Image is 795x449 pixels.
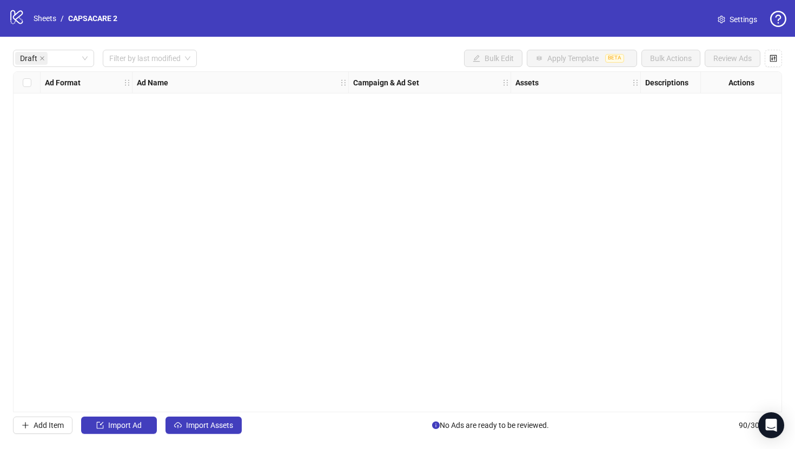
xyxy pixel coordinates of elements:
button: Add Item [13,417,72,434]
a: Sheets [31,12,58,24]
button: Bulk Edit [464,50,522,67]
span: Draft [15,52,48,65]
span: holder [131,79,138,86]
span: Import Ad [108,421,142,430]
button: Apply TemplateBETA [527,50,637,67]
strong: Assets [515,77,539,89]
strong: Descriptions [645,77,688,89]
div: Select all rows [14,72,41,93]
span: control [770,55,777,62]
div: Resize Ad Name column [346,72,348,93]
button: Import Ad [81,417,157,434]
div: Resize Campaign & Ad Set column [508,72,511,93]
span: No Ads are ready to be reviewed. [432,419,549,431]
span: cloud-upload [174,421,182,429]
button: Review Ads [705,50,760,67]
span: info-circle [432,421,440,429]
button: Import Assets [165,417,242,434]
span: close [39,56,45,61]
span: holder [347,79,355,86]
button: Configure table settings [765,50,782,67]
div: Resize Assets column [638,72,640,93]
a: Settings [709,11,766,28]
span: import [96,421,104,429]
div: Open Intercom Messenger [758,412,784,438]
span: plus [22,421,29,429]
span: question-circle [770,11,786,27]
span: holder [639,79,647,86]
div: Resize Ad Format column [129,72,132,93]
span: Settings [730,14,757,25]
span: Add Item [34,421,64,430]
a: CAPSACARE 2 [66,12,120,24]
span: Draft [20,52,37,64]
span: holder [509,79,517,86]
span: holder [123,79,131,86]
span: 90 / 300 items [739,419,782,431]
strong: Actions [728,77,754,89]
span: Import Assets [186,421,233,430]
span: holder [632,79,639,86]
strong: Campaign & Ad Set [353,77,419,89]
span: setting [718,16,725,23]
li: / [61,12,64,24]
strong: Ad Format [45,77,81,89]
span: holder [340,79,347,86]
strong: Ad Name [137,77,168,89]
button: Bulk Actions [641,50,700,67]
span: holder [502,79,509,86]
